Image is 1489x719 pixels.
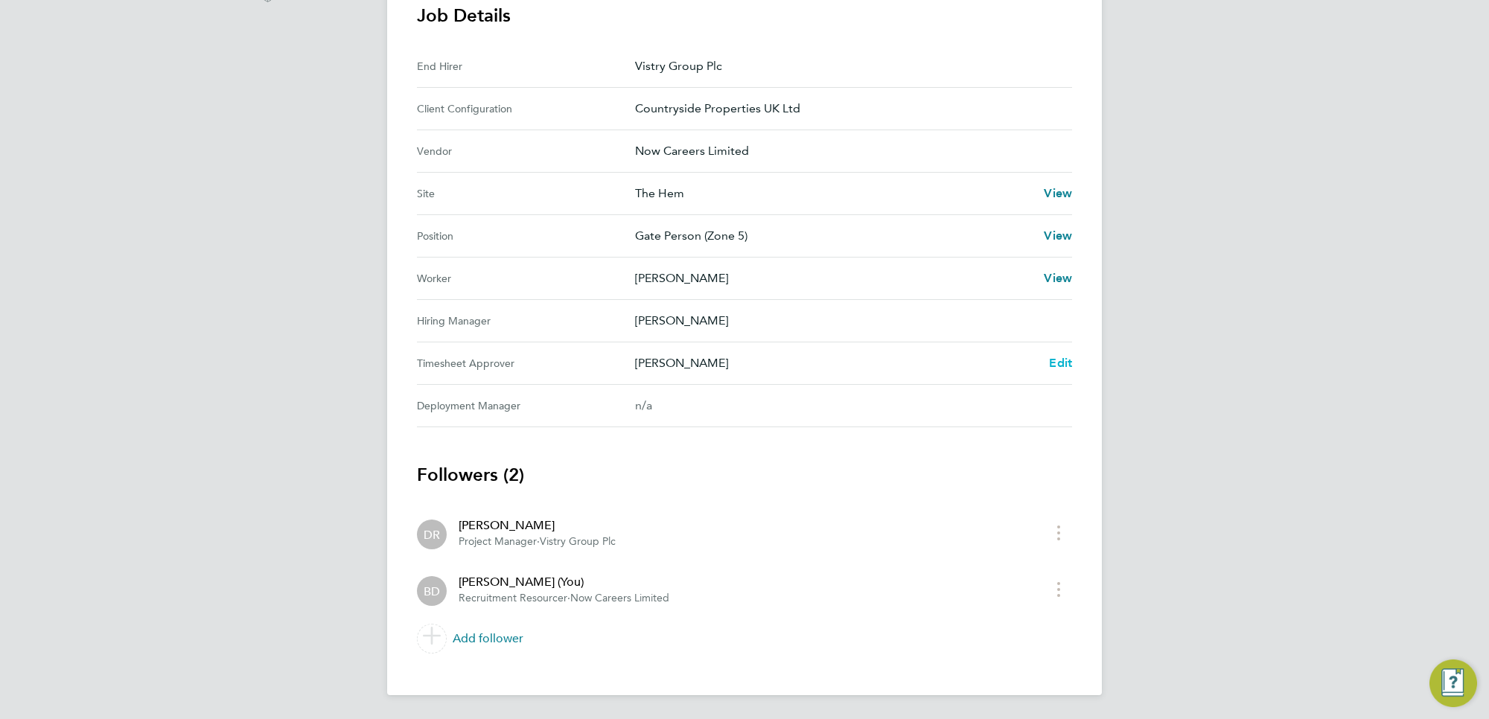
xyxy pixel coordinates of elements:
span: Vistry Group Plc [540,535,616,548]
h3: Job Details [417,4,1072,28]
button: timesheet menu [1045,521,1072,544]
div: Ben Dunnington (You) [417,576,447,606]
span: · [567,592,570,604]
a: View [1044,227,1072,245]
span: View [1044,186,1072,200]
a: View [1044,185,1072,202]
a: Edit [1049,354,1072,372]
p: The Hem [635,185,1032,202]
div: Daniel Russon [417,520,447,549]
span: Edit [1049,356,1072,370]
div: Client Configuration [417,100,635,118]
div: Deployment Manager [417,397,635,415]
span: Recruitment Resourcer [459,592,567,604]
p: [PERSON_NAME] [635,354,1037,372]
span: Now Careers Limited [570,592,669,604]
span: · [537,535,540,548]
div: End Hirer [417,57,635,75]
div: Position [417,227,635,245]
h3: Followers (2) [417,463,1072,487]
div: Vendor [417,142,635,160]
div: Worker [417,269,635,287]
div: [PERSON_NAME] [459,517,616,534]
p: Now Careers Limited [635,142,1060,160]
button: Engage Resource Center [1429,659,1477,707]
p: Gate Person (Zone 5) [635,227,1032,245]
a: Add follower [417,618,1072,659]
span: BD [424,583,440,599]
button: timesheet menu [1045,578,1072,601]
div: n/a [635,397,1048,415]
div: [PERSON_NAME] (You) [459,573,669,591]
span: Project Manager [459,535,537,548]
div: Timesheet Approver [417,354,635,372]
span: View [1044,229,1072,243]
p: [PERSON_NAME] [635,269,1032,287]
span: DR [424,526,440,543]
div: Hiring Manager [417,312,635,330]
span: View [1044,271,1072,285]
p: [PERSON_NAME] [635,312,1060,330]
a: View [1044,269,1072,287]
p: Countryside Properties UK Ltd [635,100,1060,118]
div: Site [417,185,635,202]
p: Vistry Group Plc [635,57,1060,75]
